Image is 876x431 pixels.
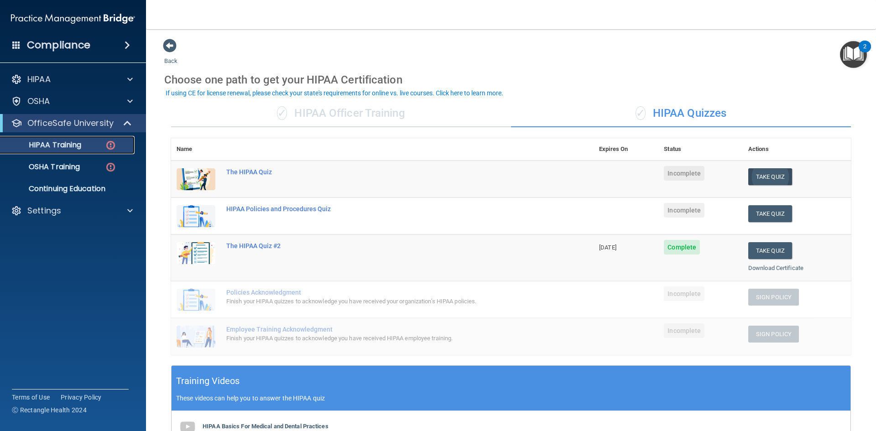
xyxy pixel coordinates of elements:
[171,138,221,161] th: Name
[11,205,133,216] a: Settings
[226,289,548,296] div: Policies Acknowledgment
[164,47,177,64] a: Back
[636,106,646,120] span: ✓
[511,100,851,127] div: HIPAA Quizzes
[11,118,132,129] a: OfficeSafe University
[226,296,548,307] div: Finish your HIPAA quizzes to acknowledge you have received your organization’s HIPAA policies.
[11,74,133,85] a: HIPAA
[599,244,616,251] span: [DATE]
[748,289,799,306] button: Sign Policy
[27,118,114,129] p: OfficeSafe University
[6,162,80,171] p: OSHA Training
[664,286,704,301] span: Incomplete
[664,240,700,254] span: Complete
[226,333,548,344] div: Finish your HIPAA quizzes to acknowledge you have received HIPAA employee training.
[164,67,858,93] div: Choose one path to get your HIPAA Certification
[176,373,240,389] h5: Training Videos
[226,168,548,176] div: The HIPAA Quiz
[105,140,116,151] img: danger-circle.6113f641.png
[27,96,50,107] p: OSHA
[664,166,704,181] span: Incomplete
[658,138,743,161] th: Status
[12,405,87,415] span: Ⓒ Rectangle Health 2024
[203,423,328,430] b: HIPAA Basics For Medical and Dental Practices
[748,326,799,343] button: Sign Policy
[164,88,505,98] button: If using CE for license renewal, please check your state's requirements for online vs. live cours...
[594,138,658,161] th: Expires On
[166,90,503,96] div: If using CE for license renewal, please check your state's requirements for online vs. live cours...
[664,323,704,338] span: Incomplete
[226,205,548,213] div: HIPAA Policies and Procedures Quiz
[61,393,102,402] a: Privacy Policy
[277,106,287,120] span: ✓
[176,395,846,402] p: These videos can help you to answer the HIPAA quiz
[748,168,792,185] button: Take Quiz
[11,10,135,28] img: PMB logo
[6,140,81,150] p: HIPAA Training
[226,326,548,333] div: Employee Training Acknowledgment
[748,265,803,271] a: Download Certificate
[105,161,116,173] img: danger-circle.6113f641.png
[664,203,704,218] span: Incomplete
[226,242,548,249] div: The HIPAA Quiz #2
[743,138,851,161] th: Actions
[27,74,51,85] p: HIPAA
[11,96,133,107] a: OSHA
[748,242,792,259] button: Take Quiz
[12,393,50,402] a: Terms of Use
[748,205,792,222] button: Take Quiz
[6,184,130,193] p: Continuing Education
[863,47,866,58] div: 2
[171,100,511,127] div: HIPAA Officer Training
[27,205,61,216] p: Settings
[840,41,867,68] button: Open Resource Center, 2 new notifications
[27,39,90,52] h4: Compliance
